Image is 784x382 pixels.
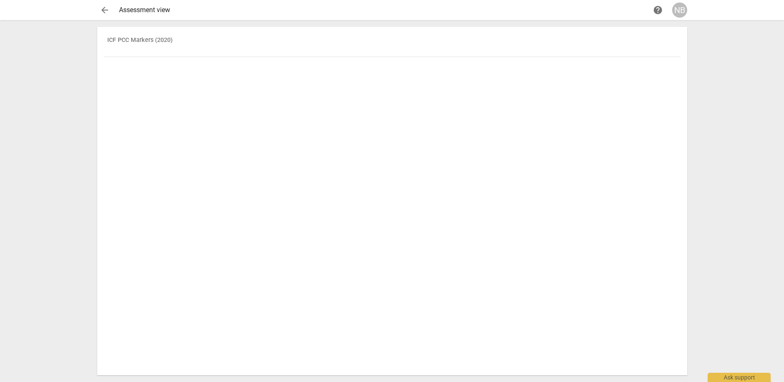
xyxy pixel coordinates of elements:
button: NB [672,3,687,18]
span: help [653,5,663,15]
a: Help [650,3,665,18]
div: Assessment view [119,6,650,14]
div: Ask support [708,373,771,382]
span: arrow_back [100,5,110,15]
th: ICF PCC Markers (2020) [104,34,681,57]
